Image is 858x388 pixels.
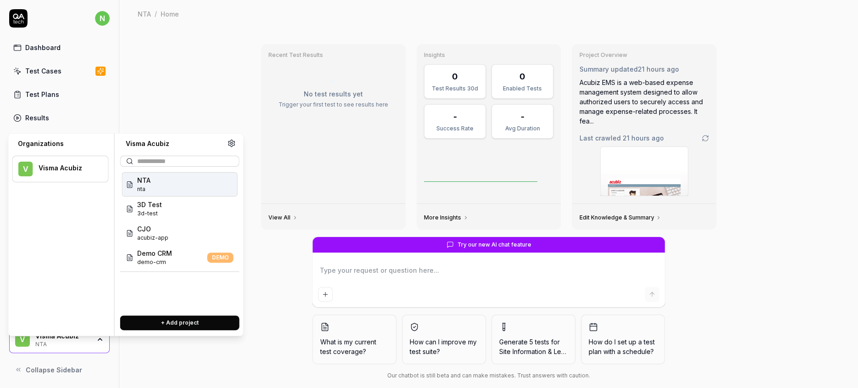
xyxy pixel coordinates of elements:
[589,337,657,356] span: How do I set up a test plan with a schedule?
[499,348,570,355] span: Site Information & Legal
[268,101,398,109] p: Trigger your first test to see results here
[9,39,110,56] a: Dashboard
[424,214,468,221] a: More Insights
[120,139,228,148] div: Visma Acubiz
[25,90,59,99] div: Test Plans
[424,51,554,59] h3: Insights
[579,51,709,59] h3: Project Overview
[430,84,480,93] div: Test Results 30d
[137,234,168,242] span: Project ID: l8Vx
[15,332,30,347] span: V
[312,315,396,364] button: What is my current test coverage?
[622,134,663,142] time: 21 hours ago
[521,110,524,123] div: -
[207,253,234,263] span: DEMO
[453,110,457,123] div: -
[9,109,110,127] a: Results
[95,9,110,28] button: n
[35,340,90,347] div: NTA
[137,209,162,218] span: Project ID: E6xm
[137,224,168,234] span: CJO
[457,241,531,249] span: Try our new AI chat feature
[268,214,298,221] a: View All
[120,170,240,308] div: Suggestions
[25,113,49,123] div: Results
[312,371,665,380] div: Our chatbot is still beta and can make mistakes. Trust answers with caution.
[579,133,663,143] span: Last crawled
[95,11,110,26] span: n
[581,315,665,364] button: How do I set up a test plan with a schedule?
[120,315,240,330] button: + Add project
[402,315,486,364] button: How can I improve my test suite?
[137,185,150,193] span: Project ID: Ah5V
[519,70,525,83] div: 0
[410,337,478,356] span: How can I improve my test suite?
[161,9,179,18] div: Home
[9,326,110,354] button: VVisma AcubizNTA
[268,89,398,99] p: No test results yet
[579,214,661,221] a: Edit Knowledge & Summary
[9,132,110,150] a: Issues
[491,315,575,364] button: Generate 5 tests forSite Information & Legal
[137,175,150,185] span: NTA
[25,43,61,52] div: Dashboard
[18,162,33,176] span: V
[9,360,110,379] button: Collapse Sidebar
[702,135,709,142] a: Go to crawling settings
[430,124,480,133] div: Success Rate
[637,65,679,73] time: 21 hours ago
[26,365,82,375] span: Collapse Sidebar
[25,66,61,76] div: Test Cases
[39,164,96,172] div: Visma Acubiz
[9,85,110,103] a: Test Plans
[318,287,333,302] button: Add attachment
[9,62,110,80] a: Test Cases
[12,156,109,182] button: VVisma Acubiz
[138,9,151,18] div: NTA
[601,147,688,196] img: Screenshot
[497,124,547,133] div: Avg Duration
[228,139,236,150] a: Organization settings
[452,70,458,83] div: 0
[155,9,157,18] div: /
[579,65,637,73] span: Summary updated
[320,337,389,356] span: What is my current test coverage?
[12,139,109,148] div: Organizations
[499,337,568,356] span: Generate 5 tests for
[137,248,172,258] span: Demo CRM
[137,258,172,266] span: Project ID: Fr3R
[268,51,398,59] h3: Recent Test Results
[579,78,709,126] div: Acubiz EMS is a web-based expense management system designed to allow authorized users to securel...
[497,84,547,93] div: Enabled Tests
[137,200,162,209] span: 3D Test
